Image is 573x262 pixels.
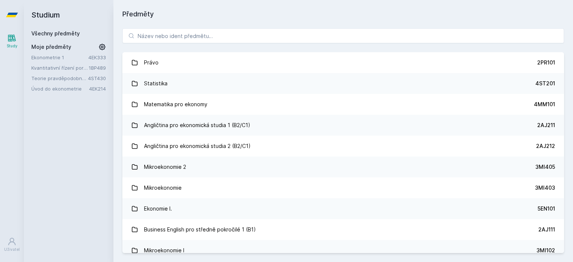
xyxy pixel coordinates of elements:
a: Study [1,30,22,53]
div: Mikroekonomie [144,180,182,195]
div: Mikroekonomie I [144,243,184,258]
a: Teorie pravděpodobnosti a matematická statistika 2 [31,75,88,82]
a: Mikroekonomie I 3MI102 [122,240,564,261]
div: 3MI102 [536,247,555,254]
a: Mikroekonomie 2 3MI405 [122,157,564,177]
a: Ekonomie I. 5EN101 [122,198,564,219]
h1: Předměty [122,9,564,19]
a: Mikroekonomie 3MI403 [122,177,564,198]
div: Business English pro středně pokročilé 1 (B1) [144,222,256,237]
div: 2AJ111 [538,226,555,233]
div: Ekonomie I. [144,201,172,216]
a: Ekonometrie 1 [31,54,88,61]
div: 2PR101 [537,59,555,66]
span: Moje předměty [31,43,71,51]
a: Statistika 4ST201 [122,73,564,94]
div: Angličtina pro ekonomická studia 2 (B2/C1) [144,139,251,154]
div: Mikroekonomie 2 [144,160,186,174]
a: Uživatel [1,233,22,256]
a: Úvod do ekonometrie [31,85,89,92]
a: 4ST430 [88,75,106,81]
a: 1BP489 [89,65,106,71]
a: Všechny předměty [31,30,80,37]
div: Právo [144,55,159,70]
a: Matematika pro ekonomy 4MM101 [122,94,564,115]
div: Angličtina pro ekonomická studia 1 (B2/C1) [144,118,250,133]
div: 2AJ211 [537,121,555,129]
a: 4EK214 [89,86,106,92]
div: 2AJ212 [536,142,555,150]
div: 4ST201 [535,80,555,87]
a: Angličtina pro ekonomická studia 2 (B2/C1) 2AJ212 [122,136,564,157]
a: 4EK333 [88,54,106,60]
div: 3MI405 [535,163,555,171]
div: 4MM101 [534,101,555,108]
input: Název nebo ident předmětu… [122,28,564,43]
a: Angličtina pro ekonomická studia 1 (B2/C1) 2AJ211 [122,115,564,136]
div: Statistika [144,76,167,91]
a: Kvantitativní řízení portfolia aktiv [31,64,89,72]
div: Matematika pro ekonomy [144,97,207,112]
div: 5EN101 [538,205,555,212]
a: Právo 2PR101 [122,52,564,73]
div: Uživatel [4,247,20,252]
a: Business English pro středně pokročilé 1 (B1) 2AJ111 [122,219,564,240]
div: Study [7,43,18,49]
div: 3MI403 [535,184,555,192]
